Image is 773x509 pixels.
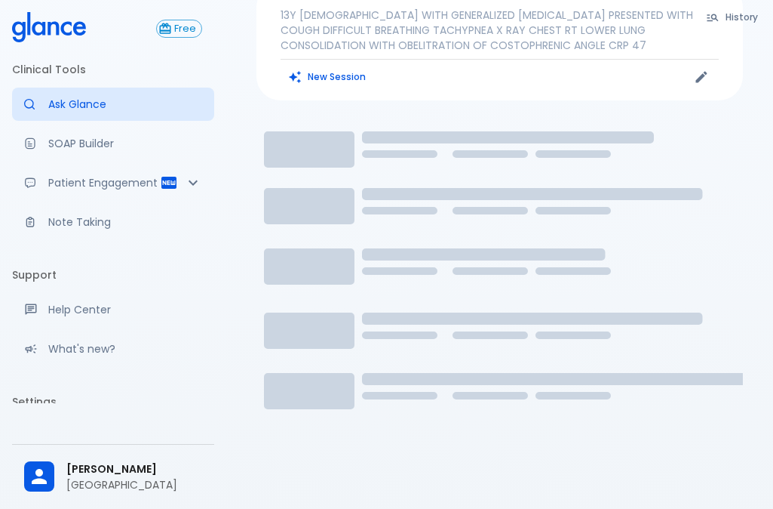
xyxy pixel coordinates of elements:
[12,51,214,88] li: Clinical Tools
[12,332,214,366] div: Recent updates and feature releases
[48,302,202,317] p: Help Center
[12,88,214,121] a: Moramiz: Find ICD10AM codes instantly
[12,451,214,503] div: [PERSON_NAME][GEOGRAPHIC_DATA]
[12,384,214,420] li: Settings
[48,175,160,190] p: Patient Engagement
[156,20,202,38] button: Free
[169,23,201,35] span: Free
[48,214,202,230] p: Note Taking
[281,66,375,88] button: Clears all inputs and results.
[48,136,202,151] p: SOAP Builder
[156,20,214,38] a: Click to view or change your subscription
[12,257,214,293] li: Support
[12,205,214,239] a: Advanced note-taking
[48,341,202,356] p: What's new?
[281,8,719,53] p: 13Y [DEMOGRAPHIC_DATA] WITH GENERALIZED [MEDICAL_DATA] PRESENTED WITH COUGH DIFFICULT BREATHING T...
[698,6,767,28] button: History
[12,166,214,199] div: Patient Reports & Referrals
[690,66,713,88] button: Edit
[12,293,214,326] a: Get help from our support team
[48,97,202,112] p: Ask Glance
[66,461,202,477] span: [PERSON_NAME]
[12,127,214,160] a: Docugen: Compose a clinical documentation in seconds
[66,477,202,492] p: [GEOGRAPHIC_DATA]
